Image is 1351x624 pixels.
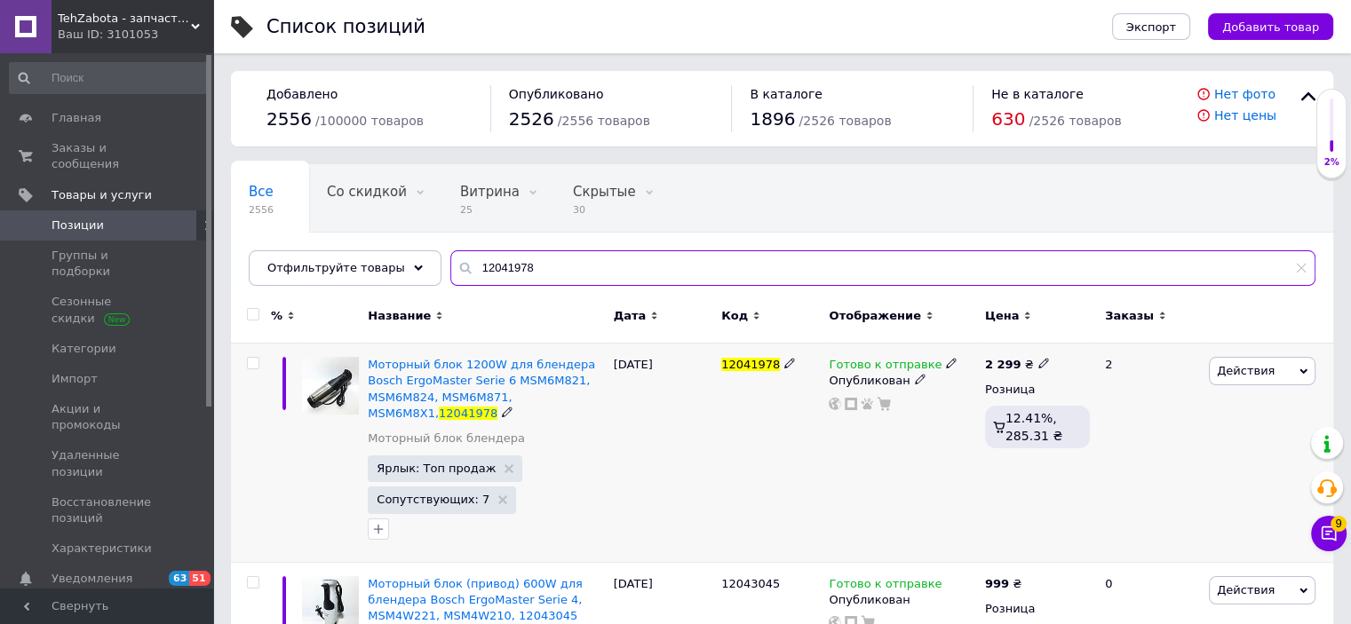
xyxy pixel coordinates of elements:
div: Опубликован [829,592,975,608]
b: 999 [985,577,1009,590]
span: Добавить товар [1222,20,1319,34]
span: Действия [1217,583,1275,596]
div: 2 [1094,344,1204,562]
span: Готово к отправке [829,577,942,596]
button: Экспорт [1112,13,1190,40]
div: Розница [985,382,1090,398]
a: Моторный блок 1200W для блендера Bosch ErgoMaster Serie 6 MSM6M821, MSM6M824, MSM6M871, MSM6M8X1,... [368,358,595,420]
span: Не в каталоге [991,87,1084,101]
span: 30 [573,203,636,217]
span: Со скидкой [327,184,407,200]
span: / 2526 товаров [799,114,891,128]
span: 1896 [750,108,795,130]
span: В каталоге [750,87,822,101]
span: Опубликованные [249,251,370,267]
span: Добавлено [266,87,338,101]
div: 2% [1317,156,1346,169]
input: Поиск [9,62,210,94]
span: 12043045 [721,577,780,590]
span: Моторный блок 1200W для блендера Bosch ErgoMaster Serie 6 MSM6M821, MSM6M824, MSM6M871, MSM6M8X1, [368,358,595,420]
span: Позиции [52,217,104,233]
span: 2526 [509,108,554,130]
span: Импорт [52,371,98,387]
span: 25 [460,203,520,217]
div: ₴ [985,576,1021,592]
span: 63 [169,571,189,586]
span: Уведомления [52,571,132,587]
span: 630 [991,108,1025,130]
span: Заказы [1105,308,1154,324]
span: / 2556 товаров [558,114,650,128]
span: Главная [52,110,101,126]
span: Удаленные позиции [52,447,164,479]
span: 12041978 [439,407,497,420]
span: Ярлык: Топ продаж [377,462,496,474]
span: Скрытые [573,184,636,200]
span: Группы и подборки [52,248,164,280]
span: Цена [985,308,1020,324]
span: Код [721,308,748,324]
span: Название [368,308,431,324]
span: Сопутствующих: 7 [377,494,489,505]
div: Список позиций [266,18,425,36]
input: Поиск по названию позиции, артикулу и поисковым запросам [450,250,1315,286]
span: Действия [1217,364,1275,377]
span: 51 [189,571,210,586]
span: Опубликовано [509,87,604,101]
a: Нет цены [1214,108,1276,122]
span: Отображение [829,308,920,324]
img: Моторный блок 1200W для блендера Bosch ErgoMaster Serie 6 MSM6M821, MSM6M824, MSM6M871, MSM6M8X1,... [302,357,359,414]
a: Моторный блок блендера [368,430,525,446]
span: Товары и услуги [52,187,152,203]
span: Дата [614,308,647,324]
span: Восстановление позиций [52,494,164,526]
b: 2 299 [985,358,1021,371]
span: Заказы и сообщения [52,140,164,172]
span: Витрина [460,184,520,200]
span: Отфильтруйте товары [267,261,405,274]
div: ₴ [985,357,1050,373]
div: [DATE] [609,344,717,562]
button: Чат с покупателем9 [1311,516,1347,551]
span: 12.41%, 285.31 ₴ [1005,411,1062,443]
span: % [271,308,282,324]
span: Готово к отправке [829,358,942,376]
span: Все [249,184,274,200]
button: Добавить товар [1208,13,1333,40]
div: Опубликован [829,373,975,389]
span: Акции и промокоды [52,401,164,433]
span: Характеристики [52,541,152,557]
span: 2556 [249,203,274,217]
span: TehZabota - запчасти и аксессуары для бытовой техники [58,11,191,27]
div: Ваш ID: 3101053 [58,27,213,43]
div: Розница [985,601,1090,617]
span: 2556 [266,108,312,130]
span: 12041978 [721,358,780,371]
span: 9 [1331,516,1347,532]
span: Экспорт [1126,20,1176,34]
span: / 2526 товаров [1029,114,1121,128]
span: / 100000 товаров [315,114,424,128]
a: Моторный блок (привод) 600W для блендера Bosch ErgoMaster Serie 4, MSM4W221, MSM4W210, 12043045 [368,577,583,622]
a: Нет фото [1214,87,1276,101]
span: Категории [52,341,116,357]
span: Сезонные скидки [52,294,164,326]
